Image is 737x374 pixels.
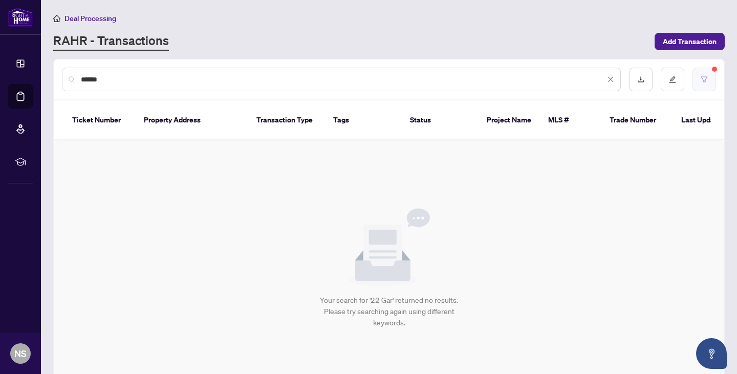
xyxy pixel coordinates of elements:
[8,8,33,27] img: logo
[637,76,644,83] span: download
[607,76,614,83] span: close
[692,68,716,91] button: filter
[601,100,673,140] th: Trade Number
[629,68,653,91] button: download
[14,346,27,361] span: NS
[655,33,725,50] button: Add Transaction
[53,15,60,22] span: home
[64,100,136,140] th: Ticket Number
[136,100,248,140] th: Property Address
[402,100,479,140] th: Status
[348,209,430,286] img: Null State Icon
[53,32,169,51] a: RAHR - Transactions
[663,33,717,50] span: Add Transaction
[661,68,684,91] button: edit
[669,76,676,83] span: edit
[325,100,402,140] th: Tags
[479,100,540,140] th: Project Name
[696,338,727,369] button: Open asap
[320,295,459,328] div: Your search for '22 Gar' returned no results. Please try searching again using different keywords.
[701,76,708,83] span: filter
[248,100,325,140] th: Transaction Type
[64,14,116,23] span: Deal Processing
[540,100,601,140] th: MLS #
